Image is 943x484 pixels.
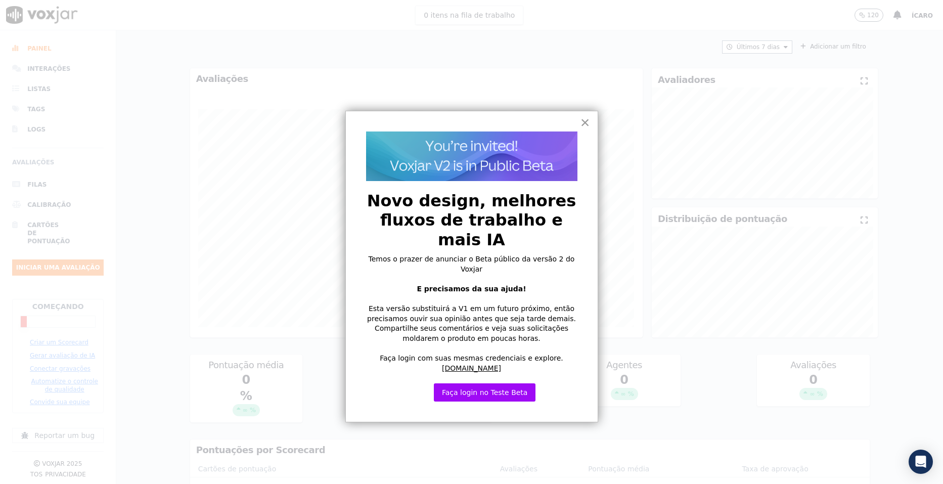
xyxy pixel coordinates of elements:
button: Faça login no Teste Beta [434,383,535,402]
span: Faça login com suas mesmas credenciais e explore. [380,354,563,362]
p: Temos o prazer de anunciar o Beta público da versão 2 do Voxjar [366,254,577,274]
button: Fechar [580,114,590,130]
a: [DOMAIN_NAME] [442,364,501,372]
h2: Novo design, melhores fluxos de trabalho e mais IA [366,191,577,249]
div: Abra o Intercom Messenger [909,450,933,474]
p: Esta versão substituirá a V1 em um futuro próximo, então precisamos ouvir sua opinião antes que s... [366,304,577,343]
strong: E precisamos da sua ajuda! [417,285,526,293]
